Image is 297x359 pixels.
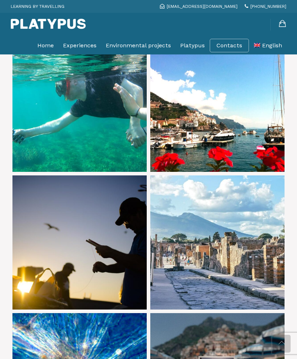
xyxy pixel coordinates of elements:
a: Environmental projects [106,37,171,54]
p: LEARNING BY TRAVELLING [11,2,64,11]
a: Home [37,37,54,54]
a: English [254,37,282,54]
a: Contacts [217,42,242,49]
a: [PHONE_NUMBER] [245,4,286,9]
a: Platypus [180,37,205,54]
span: [EMAIL_ADDRESS][DOMAIN_NAME] [167,4,238,9]
img: Platypus [11,19,86,29]
a: Experiences [63,37,97,54]
a: [EMAIL_ADDRESS][DOMAIN_NAME] [160,4,238,9]
span: [PHONE_NUMBER] [250,4,286,9]
span: English [262,42,282,49]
